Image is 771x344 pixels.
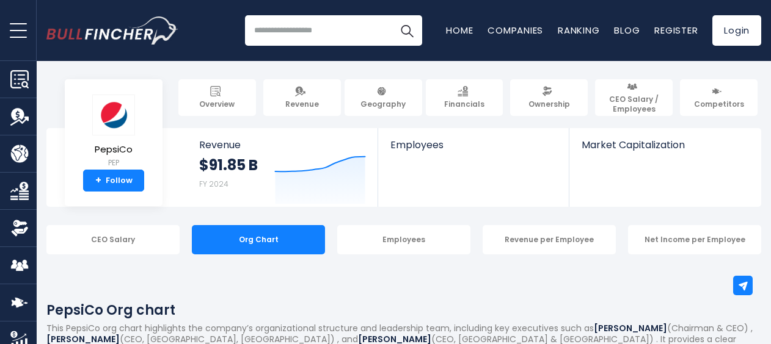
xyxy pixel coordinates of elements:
a: Employees [378,128,568,171]
a: Market Capitalization [569,128,760,171]
b: [PERSON_NAME] [594,322,667,334]
small: FY 2024 [199,179,228,189]
span: PepsiCo [92,145,135,155]
div: Employees [337,225,470,254]
a: Login [712,15,761,46]
span: CEO Salary / Employees [601,95,667,113]
small: PEP [92,157,135,168]
span: Employees [390,139,556,151]
a: Companies [488,24,543,37]
span: Ownership [528,99,570,109]
div: CEO Salary [46,225,180,254]
a: CEO Salary / Employees [595,79,673,116]
span: Revenue [285,99,319,109]
a: Blog [614,24,640,37]
img: Ownership [10,219,29,237]
a: Ranking [558,24,599,37]
span: Revenue [199,139,366,151]
a: Register [654,24,698,37]
span: Financials [444,99,484,109]
a: Revenue $91.85 B FY 2024 [187,128,378,207]
div: Net Income per Employee [628,225,761,254]
span: Market Capitalization [582,139,748,151]
button: Search [392,15,422,46]
span: Overview [199,99,235,109]
a: Financials [426,79,503,116]
a: Go to homepage [46,16,178,45]
img: Bullfincher logo [46,16,178,45]
a: Overview [178,79,256,116]
a: Geography [345,79,422,116]
h1: PepsiCo Org chart [46,300,761,320]
a: Home [446,24,473,37]
a: Revenue [263,79,341,116]
div: Org Chart [192,225,325,254]
a: Competitors [680,79,758,116]
span: Competitors [694,99,744,109]
div: Revenue per Employee [483,225,616,254]
a: PepsiCo PEP [92,94,136,170]
strong: + [95,175,101,186]
strong: $91.85 B [199,156,258,174]
span: Geography [360,99,406,109]
a: Ownership [510,79,588,116]
a: +Follow [83,170,144,192]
